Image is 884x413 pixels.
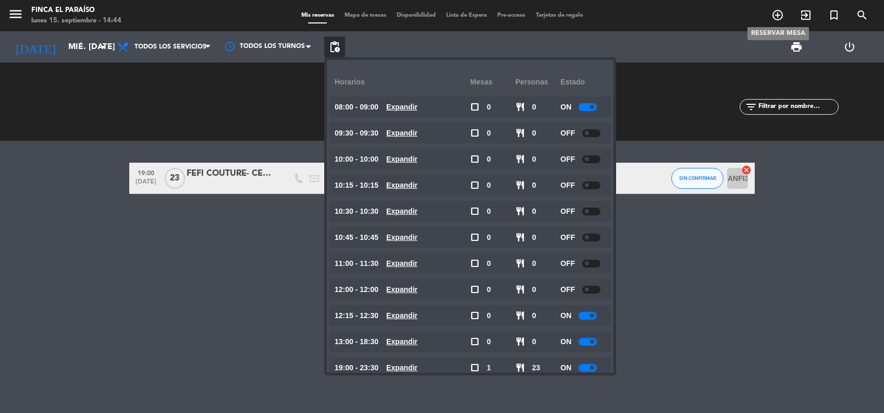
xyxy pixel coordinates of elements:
span: restaurant [515,363,525,372]
span: restaurant [515,207,525,216]
span: restaurant [515,102,525,112]
span: check_box_outline_blank [470,337,480,346]
span: 0 [532,258,536,270]
span: restaurant [515,311,525,320]
span: ON [560,336,571,348]
u: Expandir [386,103,418,111]
span: 08:00 - 09:00 [335,101,378,113]
span: 0 [487,310,491,322]
span: restaurant [515,259,525,268]
span: ON [560,310,571,322]
i: cancel [741,165,752,175]
span: 10:30 - 10:30 [335,205,378,217]
span: restaurant [515,337,525,346]
u: Expandir [386,207,418,215]
span: 1 [487,362,491,374]
u: Expandir [386,259,418,268]
span: 0 [532,153,536,165]
span: check_box_outline_blank [470,233,480,242]
i: arrow_drop_down [97,41,109,53]
span: restaurant [515,285,525,294]
span: 0 [487,127,491,139]
span: Disponibilidad [391,13,441,18]
span: check_box_outline_blank [470,128,480,138]
span: Todos los servicios [134,43,206,51]
span: 10:15 - 10:15 [335,179,378,191]
span: 10:45 - 10:45 [335,232,378,244]
span: 0 [487,258,491,270]
div: personas [515,68,561,96]
span: Pre-acceso [492,13,531,18]
span: 11:00 - 11:30 [335,258,378,270]
span: 0 [487,153,491,165]
span: check_box_outline_blank [470,207,480,216]
i: turned_in_not [828,9,840,21]
span: 0 [532,310,536,322]
span: 0 [532,179,536,191]
span: 0 [532,336,536,348]
span: 0 [487,179,491,191]
u: Expandir [386,363,418,372]
i: power_settings_new [843,41,856,53]
span: OFF [560,258,575,270]
u: Expandir [386,233,418,241]
span: 10:00 - 10:00 [335,153,378,165]
u: Expandir [386,285,418,294]
span: ON [560,101,571,113]
i: add_circle_outline [771,9,784,21]
div: FEFI COUTURE- CENA [187,167,275,180]
span: OFF [560,232,575,244]
div: Horarios [335,68,470,96]
span: OFF [560,127,575,139]
span: 09:30 - 09:30 [335,127,378,139]
u: Expandir [386,337,418,346]
span: restaurant [515,154,525,164]
span: 0 [487,232,491,244]
span: check_box_outline_blank [470,311,480,320]
span: 0 [487,284,491,296]
span: Mapa de mesas [339,13,391,18]
u: Expandir [386,129,418,137]
span: 23 [532,362,541,374]
span: check_box_outline_blank [470,285,480,294]
span: 0 [487,336,491,348]
span: [DATE] [133,178,159,190]
span: 0 [532,232,536,244]
button: menu [8,6,23,26]
span: 13:00 - 18:30 [335,336,378,348]
span: 0 [487,205,491,217]
div: lunes 15. septiembre - 14:44 [31,16,121,26]
span: ON [560,362,571,374]
span: 0 [487,101,491,113]
span: 23 [165,168,185,189]
span: check_box_outline_blank [470,259,480,268]
div: RESERVAR MESA [747,27,809,40]
i: exit_to_app [800,9,812,21]
span: OFF [560,153,575,165]
span: restaurant [515,233,525,242]
div: Estado [560,68,606,96]
span: 0 [532,101,536,113]
span: 12:00 - 12:00 [335,284,378,296]
span: 0 [532,127,536,139]
input: Filtrar por nombre... [757,101,838,113]
u: Expandir [386,181,418,189]
i: search [856,9,868,21]
div: Finca El Paraíso [31,5,121,16]
span: Lista de Espera [441,13,492,18]
span: check_box_outline_blank [470,363,480,372]
span: 12:15 - 12:30 [335,310,378,322]
span: pending_actions [328,41,341,53]
u: Expandir [386,155,418,163]
i: [DATE] [8,35,63,58]
button: SIN CONFIRMAR [671,168,723,189]
span: OFF [560,284,575,296]
span: 0 [532,205,536,217]
i: menu [8,6,23,22]
span: restaurant [515,128,525,138]
span: Tarjetas de regalo [531,13,588,18]
div: Mesas [470,68,515,96]
span: 0 [532,284,536,296]
i: filter_list [745,101,757,113]
span: print [790,41,803,53]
